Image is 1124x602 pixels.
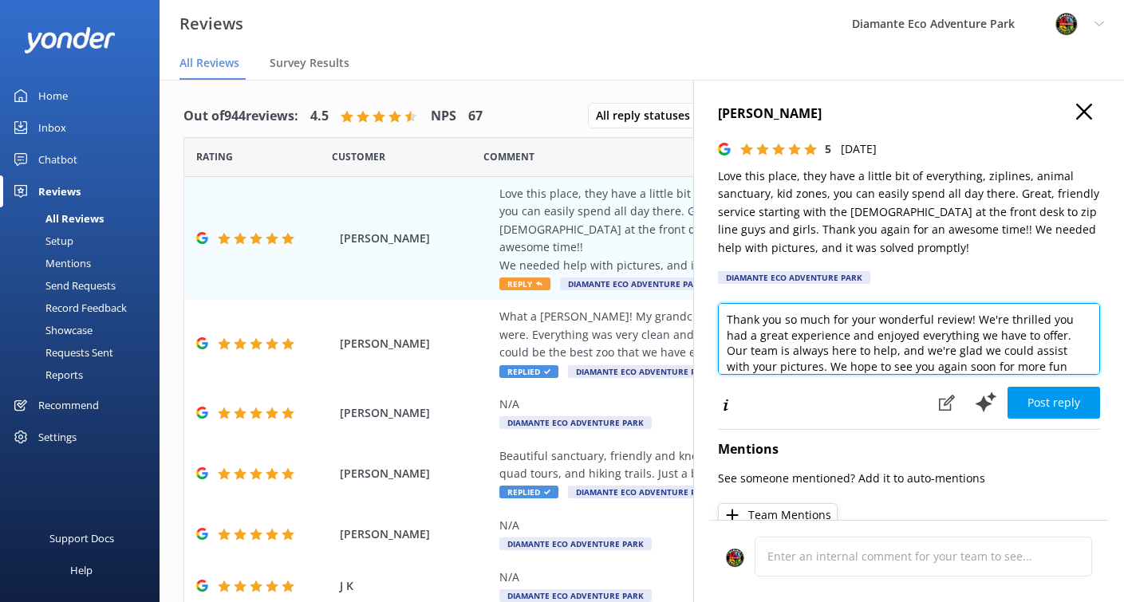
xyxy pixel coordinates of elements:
img: 831-1756915225.png [1055,12,1079,36]
span: Diamante Eco Adventure Park [499,416,652,429]
div: Settings [38,421,77,453]
a: Reports [10,364,160,386]
button: Post reply [1008,387,1100,419]
h4: [PERSON_NAME] [718,104,1100,124]
div: Requests Sent [10,341,113,364]
a: Setup [10,230,160,252]
div: Showcase [10,319,93,341]
div: Mentions [10,252,91,274]
img: 831-1756915225.png [725,548,745,568]
div: Support Docs [49,522,114,554]
div: All Reviews [10,207,104,230]
span: [PERSON_NAME] [340,404,491,422]
button: Close [1076,104,1092,121]
textarea: Thank you so much for your wonderful review! We're thrilled you had a great experience and enjoye... [718,303,1100,375]
span: Question [483,149,534,164]
div: Inbox [38,112,66,144]
a: Requests Sent [10,341,160,364]
a: Showcase [10,319,160,341]
div: Reviews [38,175,81,207]
h4: Mentions [718,439,1100,460]
span: J K [340,577,491,595]
span: Diamante Eco Adventure Park [568,486,720,498]
p: See someone mentioned? Add it to auto-mentions [718,470,1100,487]
span: Date [332,149,385,164]
a: Send Requests [10,274,160,297]
span: Date [196,149,233,164]
p: [DATE] [841,140,877,158]
img: yonder-white-logo.png [24,27,116,53]
span: Replied [499,486,558,498]
div: N/A [499,395,992,413]
button: Team Mentions [718,503,838,527]
span: Reply [499,277,550,290]
div: Love this place, they have a little bit of everything, ziplines, animal sanctuary, kid zones, you... [499,185,992,274]
div: Home [38,80,68,112]
div: Record Feedback [10,297,127,319]
span: Replied [499,365,558,378]
span: Diamante Eco Adventure Park [499,589,652,602]
span: Diamante Eco Adventure Park [499,537,652,550]
h4: 4.5 [310,106,329,127]
span: All reply statuses [596,107,700,124]
div: What a [PERSON_NAME]! My grandchildren could not believe how close to the animals we were. Everyt... [499,308,992,361]
span: 5 [825,141,831,156]
div: N/A [499,569,992,586]
p: Love this place, they have a little bit of everything, ziplines, animal sanctuary, kid zones, you... [718,167,1100,257]
span: Survey Results [270,55,349,71]
span: [PERSON_NAME] [340,525,491,543]
div: Reports [10,364,83,386]
div: Chatbot [38,144,77,175]
div: Setup [10,230,73,252]
span: Diamante Eco Adventure Park [560,277,712,290]
h4: Out of 944 reviews: [183,106,298,127]
span: [PERSON_NAME] [340,335,491,352]
a: Record Feedback [10,297,160,319]
a: Mentions [10,252,160,274]
div: Send Requests [10,274,116,297]
h4: 67 [468,106,483,127]
a: All Reviews [10,207,160,230]
h3: Reviews [179,11,243,37]
span: All Reviews [179,55,239,71]
div: Beautiful sanctuary, friendly and knowledgeable staff🙏💯Nice zip lines, horseback rides, quad tour... [499,447,992,483]
span: [PERSON_NAME] [340,230,491,247]
div: N/A [499,517,992,534]
span: Diamante Eco Adventure Park [568,365,720,378]
div: Help [70,554,93,586]
div: Recommend [38,389,99,421]
div: Diamante Eco Adventure Park [718,271,870,284]
span: [PERSON_NAME] [340,465,491,482]
h4: NPS [431,106,456,127]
